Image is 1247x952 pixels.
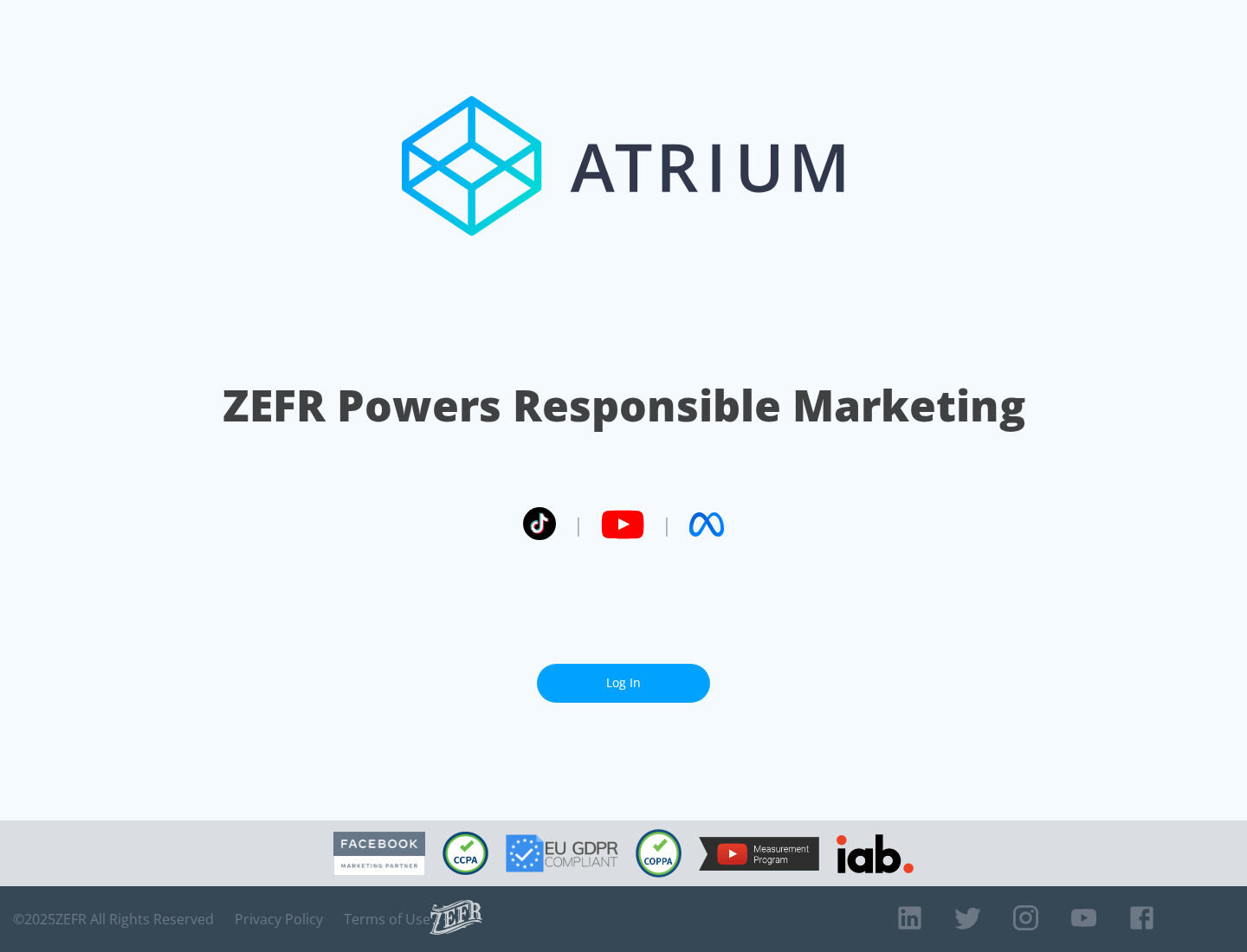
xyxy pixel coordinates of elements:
a: Terms of Use [344,910,430,928]
h1: ZEFR Powers Responsible Marketing [223,376,1025,435]
img: IAB [837,834,914,873]
img: GDPR Compliant [506,834,618,872]
a: Log In [537,664,710,703]
span: | [573,511,584,537]
span: © 2025 ZEFR All Rights Reserved [13,910,214,928]
a: Privacy Policy [235,910,323,928]
img: COPPA Compliant [636,829,682,878]
img: Facebook Marketing Partner [333,832,425,876]
span: | [662,511,672,537]
img: CCPA Compliant [443,832,488,875]
img: YouTube Measurement Program [699,837,819,871]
